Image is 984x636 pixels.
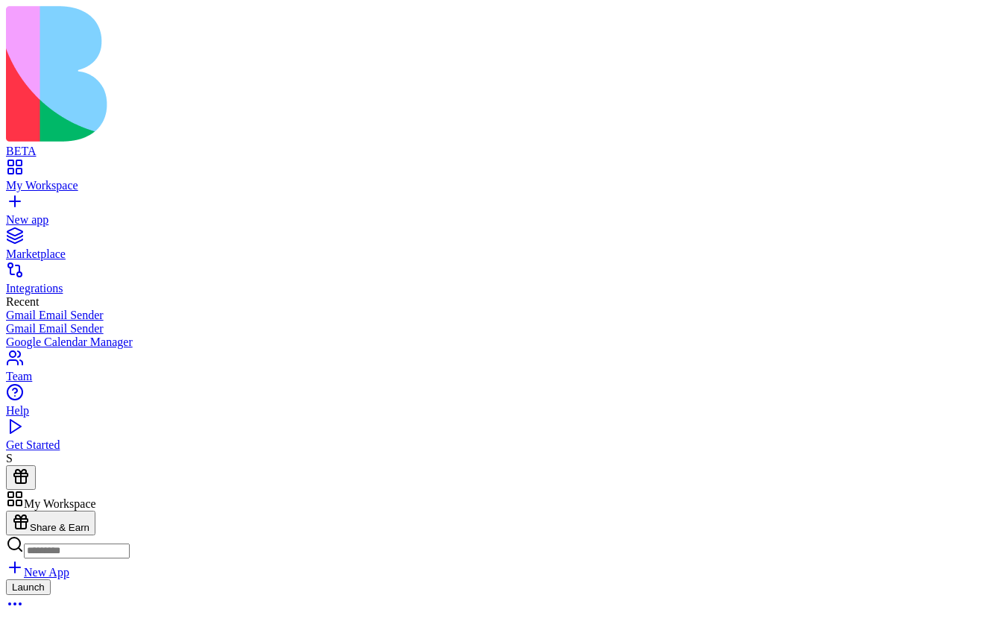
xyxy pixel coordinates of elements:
a: BETA [6,131,978,158]
div: Help [6,404,978,418]
a: Team [6,356,978,383]
div: BETA [6,145,978,158]
a: Gmail Email Sender [6,322,978,336]
div: My Workspace [6,179,978,192]
a: Google Calendar Manager [6,336,978,349]
a: New app [6,200,978,227]
a: My Workspace [6,166,978,192]
span: My Workspace [24,497,96,510]
a: Integrations [6,268,978,295]
span: Recent [6,295,39,308]
div: Integrations [6,282,978,295]
button: Launch [6,579,51,595]
a: New App [6,566,69,579]
span: S [6,452,13,465]
a: Get Started [6,425,978,452]
a: Marketplace [6,234,978,261]
a: Help [6,391,978,418]
button: Share & Earn [6,511,95,535]
div: New app [6,213,978,227]
div: Marketplace [6,248,978,261]
span: Share & Earn [30,522,89,533]
div: Get Started [6,438,978,452]
div: Team [6,370,978,383]
img: logo [6,6,605,142]
a: Gmail Email Sender [6,309,978,322]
